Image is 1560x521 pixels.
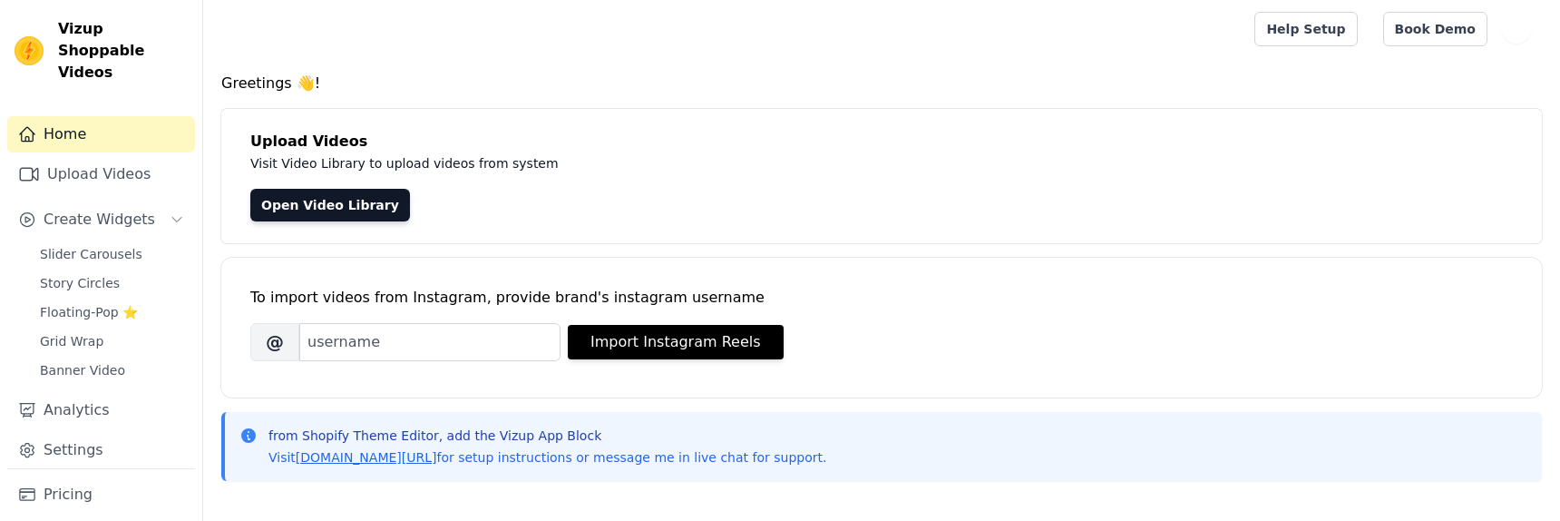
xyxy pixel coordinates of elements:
[40,274,120,292] span: Story Circles
[250,131,1513,152] h4: Upload Videos
[7,432,195,468] a: Settings
[299,323,561,361] input: username
[1254,12,1357,46] a: Help Setup
[40,303,138,321] span: Floating-Pop ⭐
[250,152,1063,174] p: Visit Video Library to upload videos from system
[268,427,826,445] p: from Shopify Theme Editor, add the Vizup App Block
[568,325,784,359] button: Import Instagram Reels
[29,329,195,354] a: Grid Wrap
[1383,12,1487,46] a: Book Demo
[296,450,437,465] a: [DOMAIN_NAME][URL]
[268,448,826,467] p: Visit for setup instructions or message me in live chat for support.
[7,156,195,192] a: Upload Videos
[250,323,299,361] span: @
[58,18,188,84] span: Vizup Shoppable Videos
[29,358,195,383] a: Banner Video
[250,287,1513,309] div: To import videos from Instagram, provide brand's instagram username
[44,209,155,231] span: Create Widgets
[15,36,44,65] img: Vizup
[7,392,195,428] a: Analytics
[250,189,410,221] a: Open Video Library
[40,361,125,379] span: Banner Video
[7,477,195,513] a: Pricing
[7,116,195,152] a: Home
[29,270,195,296] a: Story Circles
[29,300,195,325] a: Floating-Pop ⭐
[40,245,142,263] span: Slider Carousels
[221,73,1542,94] h4: Greetings 👋!
[29,241,195,267] a: Slider Carousels
[7,202,195,238] button: Create Widgets
[40,332,103,350] span: Grid Wrap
